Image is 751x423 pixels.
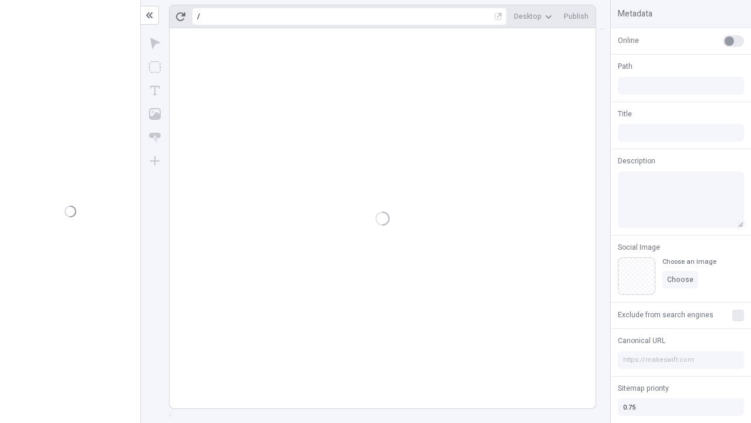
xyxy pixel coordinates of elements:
span: Online [618,35,639,46]
button: Choose [662,271,698,288]
span: Sitemap priority [618,383,669,394]
span: Social Image [618,242,660,253]
button: Button [144,127,165,148]
span: Publish [564,12,588,21]
span: Path [618,61,632,72]
button: Desktop [509,8,557,25]
button: Publish [559,8,593,25]
div: / [197,12,200,21]
span: Exclude from search engines [618,310,713,320]
span: Desktop [514,12,542,21]
div: Choose an image [662,257,716,266]
button: Box [144,56,165,78]
span: Title [618,109,632,119]
button: Image [144,103,165,125]
span: Canonical URL [618,335,665,346]
span: Description [618,156,655,166]
input: https://makeswift.com [618,351,744,369]
span: Choose [667,275,694,284]
button: Text [144,80,165,101]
